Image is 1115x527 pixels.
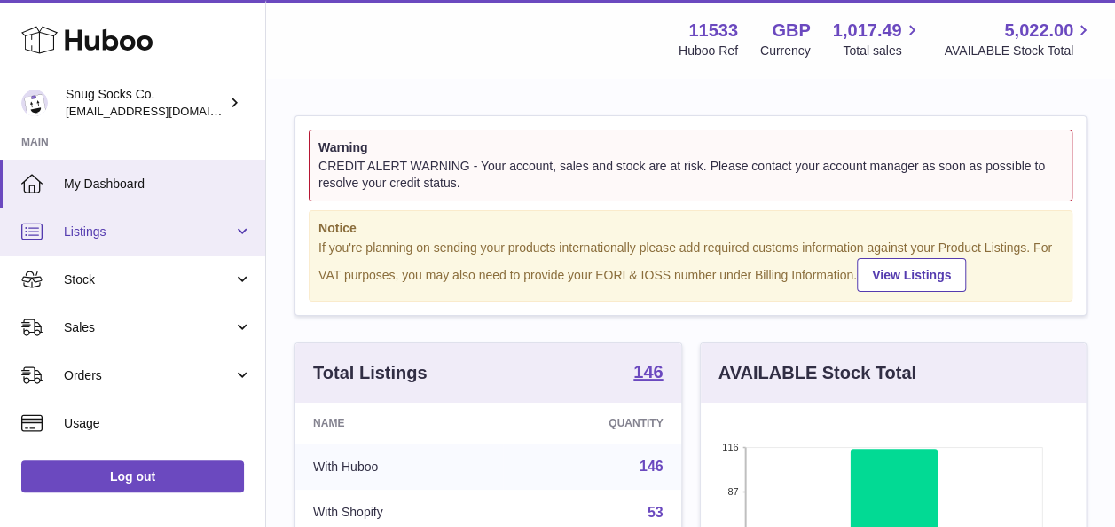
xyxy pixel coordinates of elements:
[727,486,738,497] text: 87
[640,459,664,474] a: 146
[503,403,680,444] th: Quantity
[857,258,966,292] a: View Listings
[833,19,902,43] span: 1,017.49
[318,240,1063,293] div: If you're planning on sending your products internationally please add required customs informati...
[679,43,738,59] div: Huboo Ref
[64,319,233,336] span: Sales
[843,43,922,59] span: Total sales
[688,19,738,43] strong: 11533
[66,86,225,120] div: Snug Socks Co.
[772,19,810,43] strong: GBP
[944,43,1094,59] span: AVAILABLE Stock Total
[648,505,664,520] a: 53
[760,43,811,59] div: Currency
[64,176,252,193] span: My Dashboard
[64,224,233,240] span: Listings
[1004,19,1073,43] span: 5,022.00
[64,271,233,288] span: Stock
[295,444,503,490] td: With Huboo
[313,361,428,385] h3: Total Listings
[722,442,738,452] text: 116
[64,415,252,432] span: Usage
[718,361,916,385] h3: AVAILABLE Stock Total
[833,19,923,59] a: 1,017.49 Total sales
[318,158,1063,192] div: CREDIT ALERT WARNING - Your account, sales and stock are at risk. Please contact your account man...
[633,363,663,381] strong: 146
[633,363,663,384] a: 146
[66,104,261,118] span: [EMAIL_ADDRESS][DOMAIN_NAME]
[21,460,244,492] a: Log out
[944,19,1094,59] a: 5,022.00 AVAILABLE Stock Total
[64,367,233,384] span: Orders
[21,90,48,116] img: internalAdmin-11533@internal.huboo.com
[295,403,503,444] th: Name
[318,139,1063,156] strong: Warning
[318,220,1063,237] strong: Notice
